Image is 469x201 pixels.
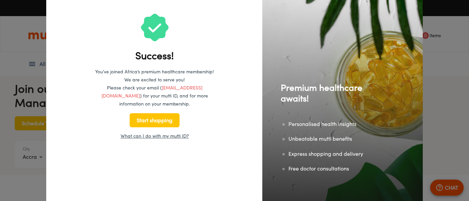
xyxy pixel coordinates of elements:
li: Free doctor consultations [288,165,374,173]
p: Premium healthcare awaits! [281,82,374,104]
button: Start shopping [130,113,180,127]
li: Personalised health insights [288,120,374,128]
p: You’ve joined Africa’s premium healthcare membership! We are excited to serve you! Please check y... [91,68,218,108]
li: Express shopping and delivery [288,150,374,158]
li: Unbeatable mutti benefits [288,135,374,143]
span: [EMAIL_ADDRESS][DOMAIN_NAME] [102,85,203,98]
a: What can I do with my mutti ID? [121,133,189,139]
span: Start shopping [137,116,173,125]
h1: Success! [135,49,174,62]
